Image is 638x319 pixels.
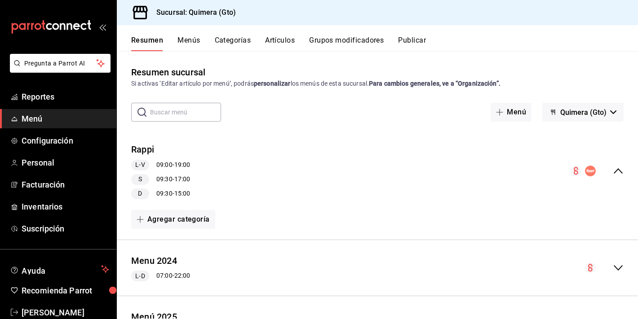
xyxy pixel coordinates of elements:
[131,188,190,199] div: 09:30 - 15:00
[22,264,97,275] span: Ayuda
[10,54,111,73] button: Pregunta a Parrot AI
[131,160,190,170] div: 09:00 - 19:00
[22,91,109,103] span: Reportes
[131,36,638,51] div: navigation tabs
[22,157,109,169] span: Personal
[542,103,624,122] button: Quimera (Gto)
[309,36,384,51] button: Grupos modificadores
[22,284,109,297] span: Recomienda Parrot
[117,247,638,289] div: collapse-menu-row
[131,254,177,267] button: Menu 2024
[398,36,426,51] button: Publicar
[99,23,106,31] button: open_drawer_menu
[150,103,221,121] input: Buscar menú
[22,179,109,191] span: Facturación
[135,175,146,184] span: S
[117,136,638,206] div: collapse-menu-row
[22,135,109,147] span: Configuración
[560,108,607,117] span: Quimera (Gto)
[6,65,111,74] a: Pregunta a Parrot AI
[131,143,154,156] button: Rappi
[131,210,215,229] button: Agregar categoría
[132,271,148,281] span: L-D
[22,201,109,213] span: Inventarios
[131,36,163,51] button: Resumen
[131,271,190,281] div: 07:00 - 22:00
[22,306,109,319] span: [PERSON_NAME]
[131,66,205,79] div: Resumen sucursal
[149,7,236,18] h3: Sucursal: Quimera (Gto)
[369,80,501,87] strong: Para cambios generales, ve a “Organización”.
[131,174,190,185] div: 09:30 - 17:00
[134,189,146,198] span: D
[131,79,624,88] div: Si activas ‘Editar artículo por menú’, podrás los menús de esta sucursal.
[265,36,295,51] button: Artículos
[22,223,109,235] span: Suscripción
[24,59,97,68] span: Pregunta a Parrot AI
[177,36,200,51] button: Menús
[491,103,532,122] button: Menú
[254,80,291,87] strong: personalizar
[132,160,148,170] span: L-V
[22,113,109,125] span: Menú
[215,36,251,51] button: Categorías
